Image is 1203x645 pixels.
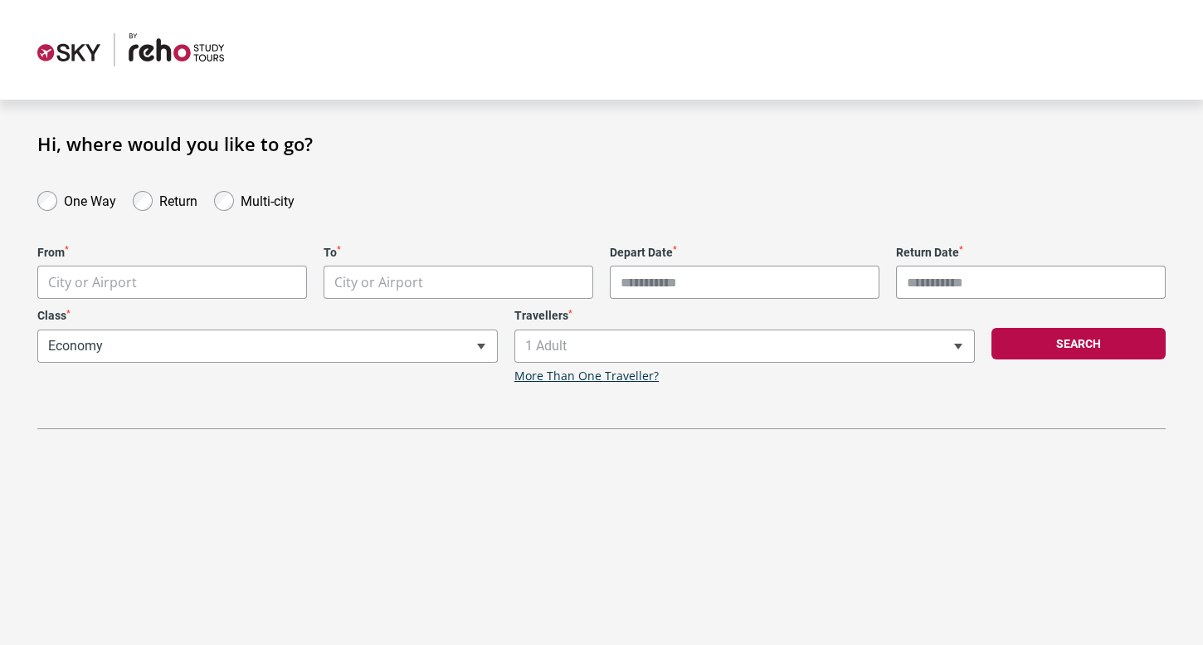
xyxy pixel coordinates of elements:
[38,266,306,299] span: City or Airport
[37,246,307,260] label: From
[515,330,974,362] span: 1 Adult
[64,189,116,209] label: One Way
[334,273,423,291] span: City or Airport
[37,330,498,363] span: Economy
[48,273,137,291] span: City or Airport
[610,246,879,260] label: Depart Date
[896,246,1166,260] label: Return Date
[514,330,975,363] span: 1 Adult
[324,246,593,260] label: To
[514,369,659,384] a: More Than One Traveller?
[991,328,1166,359] button: Search
[37,309,498,323] label: Class
[38,330,497,362] span: Economy
[37,133,1166,154] h1: Hi, where would you like to go?
[37,266,307,299] span: City or Airport
[159,189,197,209] label: Return
[324,266,592,299] span: City or Airport
[514,309,975,323] label: Travellers
[241,189,295,209] label: Multi-city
